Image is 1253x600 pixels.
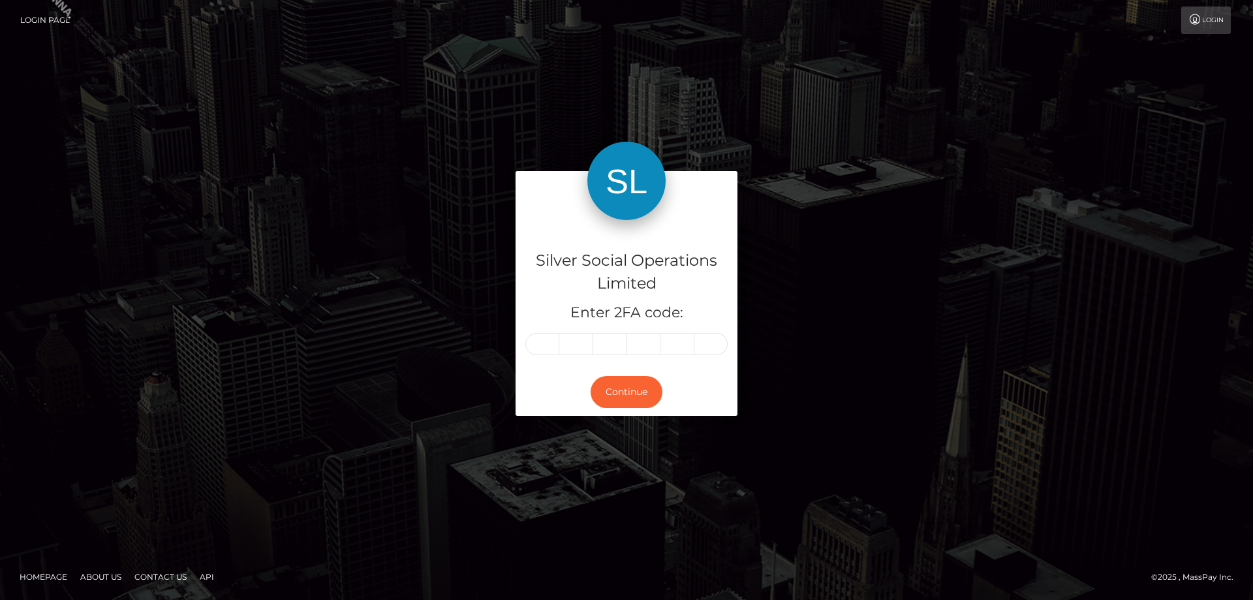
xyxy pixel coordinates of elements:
[129,567,192,587] a: Contact Us
[591,376,662,408] button: Continue
[587,142,666,220] img: Silver Social Operations Limited
[1151,570,1243,584] div: © 2025 , MassPay Inc.
[75,567,127,587] a: About Us
[1181,7,1231,34] a: Login
[20,7,70,34] a: Login Page
[525,249,728,295] h4: Silver Social Operations Limited
[14,567,72,587] a: Homepage
[194,567,219,587] a: API
[525,303,728,323] h5: Enter 2FA code:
